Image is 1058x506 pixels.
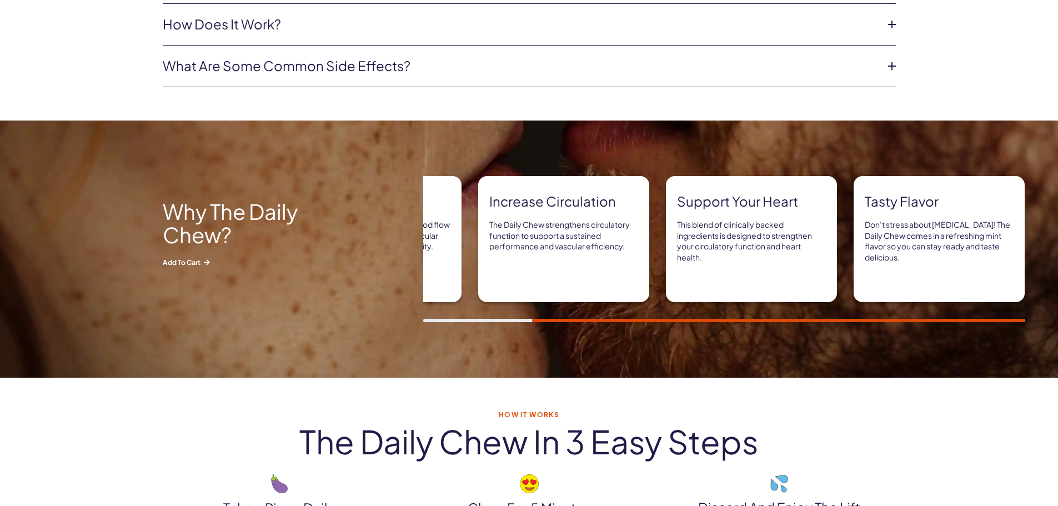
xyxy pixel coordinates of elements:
h2: The Daily Chew in 3 easy steps [163,424,896,459]
span: How It Works [163,411,896,418]
strong: Support Your Heart [677,192,826,211]
img: eggplant emoji [271,474,288,493]
img: heart-eyes emoji [520,474,539,493]
p: The Daily Chew strengthens circulatory function to support a sustained performance and vascular e... [489,219,638,252]
p: Don’t stress about [MEDICAL_DATA]! The Daily Chew comes in a refreshing mint flavor so you can st... [865,219,1014,263]
a: How Does it Work? [163,15,878,34]
strong: Tasty Flavor [865,192,1014,211]
img: droplets emoji [770,475,788,492]
p: This blend of clinically backed ingredients is designed to strengthen your circulatory function a... [677,219,826,263]
a: What are some common side effects? [163,57,878,76]
h2: Why The Daily Chew? [163,200,363,247]
strong: Increase Circulation [489,192,638,211]
span: Add to Cart [163,257,363,267]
